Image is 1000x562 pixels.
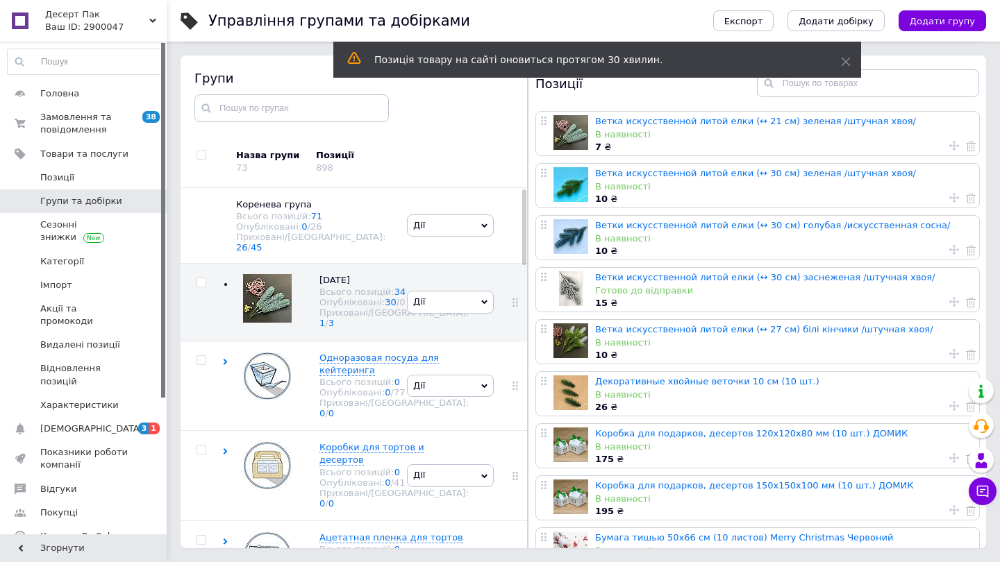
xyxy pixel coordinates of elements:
[595,532,893,543] a: Бумага тишью 50х66 см (10 листов) Merry Christmas Червоний
[316,149,434,162] div: Позиції
[413,296,425,307] span: Дії
[194,94,389,122] input: Пошук по групах
[142,111,160,123] span: 38
[535,69,757,97] div: Позиції
[236,149,306,162] div: Назва групи
[236,221,393,232] div: Опубліковані:
[966,191,976,204] a: Видалити товар
[319,307,469,328] div: Приховані/[GEOGRAPHIC_DATA]:
[328,318,334,328] a: 3
[595,245,972,257] div: ₴
[595,116,916,126] a: Ветка искусственной литой елки (↔ 21 см) зеленая /штучная хвоя/
[799,16,874,26] span: Додати добірку
[397,297,406,307] span: /
[413,220,425,230] span: Дії
[595,246,608,256] b: 10
[319,467,469,477] div: Всього позицій:
[319,544,469,554] div: Всього позицій:
[328,498,334,509] a: 0
[595,220,950,230] a: Ветки искусственной литой елки (↔ 30 см) голубая /искусственная сосна/
[595,180,972,193] div: В наявності
[595,324,933,334] a: Ветка искусственной литой елки (↔ 27 см) білі кінчики /штучная хвоя/
[236,232,393,253] div: Приховані/[GEOGRAPHIC_DATA]:
[251,242,262,253] a: 45
[243,441,292,490] img: Коробки для тортов и десертов
[394,467,400,477] a: 0
[40,148,128,160] span: Товари та послуги
[595,337,972,349] div: В наявності
[966,452,976,464] a: Видалити товар
[319,498,325,509] a: 0
[966,348,976,360] a: Видалити товар
[138,423,149,434] span: 3
[236,199,312,210] span: Коренева група
[243,352,292,400] img: Одноразовая посуда для кейтеринга
[595,168,916,178] a: Ветка искусственной литой елки (↔ 30 см) зеленая /штучная хвоя/
[325,498,334,509] span: /
[595,505,972,518] div: ₴
[319,287,469,297] div: Всього позицій:
[319,488,469,509] div: Приховані/[GEOGRAPHIC_DATA]:
[319,297,469,307] div: Опубліковані:
[8,49,163,74] input: Пошук
[595,401,972,414] div: ₴
[595,402,608,412] b: 26
[319,352,439,375] span: Одноразовая посуда для кейтеринга
[910,16,975,26] span: Додати групу
[40,171,74,184] span: Позиції
[316,162,333,173] div: 898
[595,193,972,205] div: ₴
[966,400,976,412] a: Видалити товар
[40,506,78,519] span: Покупці
[595,428,908,438] a: Коробка для подарков, десертов 120х120х80 мм (10 шт.) ДОМИК
[394,477,406,488] div: 41
[595,194,608,204] b: 10
[595,454,614,464] b: 175
[595,376,819,386] a: Декоративные хвойные веточки 10 см (10 шт.)
[413,470,425,480] span: Дії
[391,387,406,398] span: /
[328,408,334,418] a: 0
[325,318,334,328] span: /
[319,318,325,328] a: 1
[40,87,79,100] span: Головна
[308,221,322,232] span: /
[149,423,160,434] span: 1
[319,532,463,543] span: Ацетатная пленка для тортов
[319,477,469,488] div: Опубліковані:
[595,141,972,153] div: ₴
[236,162,248,173] div: 73
[301,221,307,232] a: 0
[713,10,774,31] button: Експорт
[595,142,601,152] b: 7
[899,10,986,31] button: Додати групу
[966,139,976,152] a: Видалити товар
[319,442,424,465] span: Коробки для тортов и десертов
[394,544,400,554] a: 0
[40,303,128,327] span: Акції та промокоди
[319,275,350,285] span: [DATE]
[40,399,119,411] span: Характеристики
[208,12,470,29] h1: Управління групами та добірками
[595,545,972,557] div: В наявності
[385,387,390,398] a: 0
[595,493,972,505] div: В наявності
[248,242,262,253] span: /
[194,69,514,87] div: Групи
[311,211,323,221] a: 71
[319,398,469,418] div: Приховані/[GEOGRAPHIC_DATA]:
[595,453,972,466] div: ₴
[40,362,128,387] span: Відновлення позицій
[40,423,143,435] span: [DEMOGRAPHIC_DATA]
[595,284,972,297] div: Готово до відправки
[413,380,425,391] span: Дії
[374,53,806,67] div: Позиція товару на сайті оновиться протягом 30 хвилин.
[391,477,406,488] span: /
[385,477,390,488] a: 0
[595,349,972,361] div: ₴
[243,274,292,323] img: Новий Рік
[394,287,406,297] a: 34
[40,279,72,291] span: Імпорт
[595,441,972,453] div: В наявності
[787,10,885,31] button: Додати добірку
